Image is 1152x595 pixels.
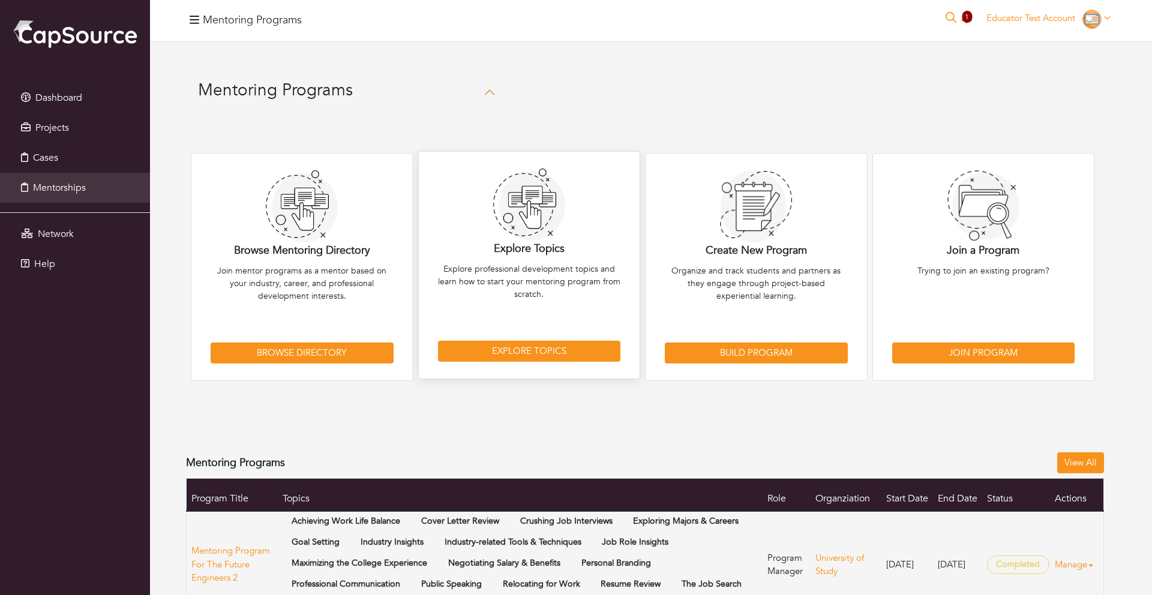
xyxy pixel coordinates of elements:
[1050,478,1104,511] th: Actions
[278,478,763,511] th: Topics
[673,575,751,594] span: The Job Search
[3,222,147,246] a: Network
[815,552,864,578] a: University of Study
[187,478,278,511] th: Program Title
[986,12,1075,24] span: Educator Test Account
[1082,10,1102,29] img: Educator-Icon-31d5a1e457ca3f5474c6b92ab10a5d5101c9f8fbafba7b88091835f1a8db102f.png
[283,512,410,531] span: Achieving Work Life Balance
[1057,452,1104,473] a: View All
[665,265,848,336] p: Organize and track students and partners as they engage through project-based experiential learning.
[982,478,1050,511] th: Status
[211,265,394,336] p: Join mentor programs as a mentor based on your industry, career, and professional development int...
[892,342,1075,363] a: Join Program
[283,575,410,594] span: Professional Communication
[1055,553,1103,576] a: Manage
[493,575,589,594] span: Relocating for Work
[266,170,338,242] img: build-3e73351fdce0810b8da890b22b63791677a78b459140cf8698b07ef5d87f8753.png
[439,554,569,573] span: Negotiating Salary & Benefits
[33,181,86,194] span: Mentorships
[12,18,138,49] img: cap_logo.png
[351,533,433,552] span: Industry Insights
[191,545,270,584] a: Mentoring Program For The Future Engineers 2
[961,12,971,26] a: 1
[947,170,1019,242] img: image1-f1bf9bf95e4e8aaa86b56a742da37524201809dbdaab83697702b66567fc6872.png
[35,121,69,134] span: Projects
[3,146,147,170] a: Cases
[33,151,58,164] span: Cases
[763,478,811,511] th: Role
[412,512,508,531] span: Cover Letter Review
[3,252,147,276] a: Help
[3,176,147,200] a: Mentorships
[34,257,55,271] span: Help
[186,71,508,115] button: Mentoring Programs
[892,265,1075,336] p: Trying to join an existing program?
[624,512,748,531] span: Exploring Majors & Careers
[3,116,147,140] a: Projects
[511,512,622,531] span: Crushing Job Interviews
[892,242,1075,259] p: Join a Program
[720,170,792,242] img: browse-7a058e7d306ba1a488b86ae24cab801dae961bbbdf3a92fe51c3c2140ace3ad2.png
[438,241,621,257] p: Explore Topics
[283,554,437,573] span: Maximizing the College Experience
[186,456,285,470] h4: Mentoring Programs
[987,555,1049,574] span: Completed
[211,342,394,363] a: Browse Directory
[435,533,590,552] span: Industry-related Tools & Techniques
[198,80,353,101] h4: Mentoring Programs
[665,342,848,363] a: Build Program
[881,478,933,511] th: Start Date
[438,341,621,362] a: Explore Topics
[811,478,881,511] th: Organziation
[3,86,147,110] a: Dashboard
[412,575,491,594] span: Public Speaking
[211,242,394,259] p: Browse Mentoring Directory
[283,533,349,552] span: Goal Setting
[981,12,1116,24] a: Educator Test Account
[438,263,621,335] p: Explore professional development topics and learn how to start your mentoring program from scratch.
[493,169,565,241] img: build-3e73351fdce0810b8da890b22b63791677a78b459140cf8698b07ef5d87f8753.png
[933,478,982,511] th: End Date
[35,91,82,104] span: Dashboard
[962,11,972,23] span: 1
[665,242,848,259] p: Create New Program
[593,533,678,552] span: Job Role Insights
[38,227,74,241] span: Network
[572,554,660,573] span: Personal Branding
[203,14,302,27] h4: Mentoring Programs
[592,575,670,594] span: Resume Review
